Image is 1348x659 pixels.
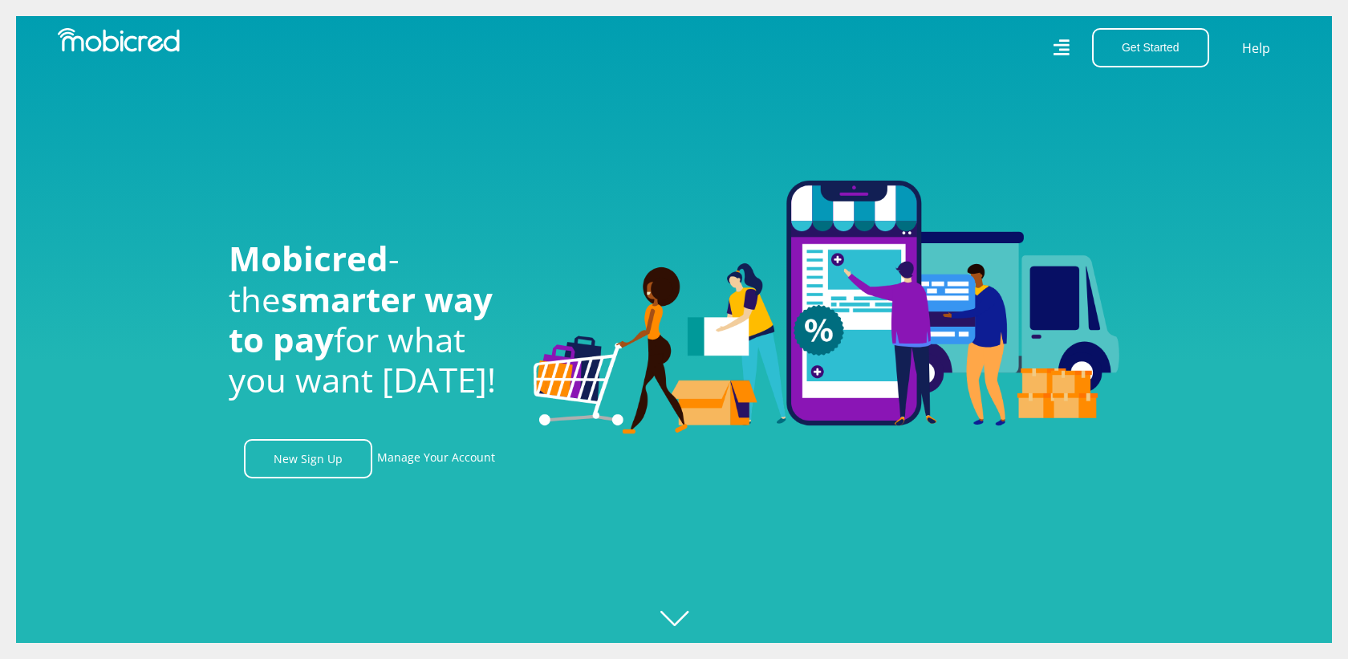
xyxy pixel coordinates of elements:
[229,276,493,362] span: smarter way to pay
[244,439,372,478] a: New Sign Up
[1241,38,1271,59] a: Help
[1092,28,1209,67] button: Get Started
[229,238,510,401] h1: - the for what you want [DATE]!
[229,235,388,281] span: Mobicred
[534,181,1119,434] img: Welcome to Mobicred
[58,28,180,52] img: Mobicred
[377,439,495,478] a: Manage Your Account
